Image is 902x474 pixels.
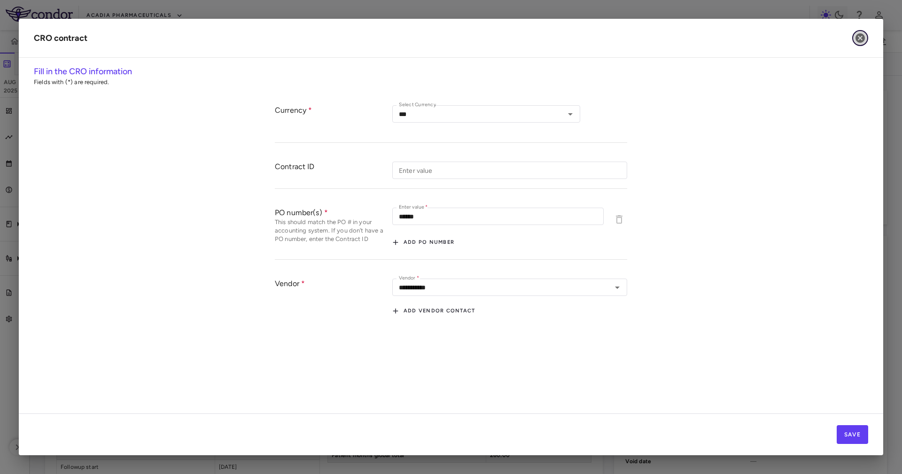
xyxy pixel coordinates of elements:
label: Vendor [399,274,419,282]
label: Select Currency [399,101,436,109]
div: Currency [275,105,392,133]
p: Fields with (*) are required. [34,78,868,86]
button: Add vendor contact [392,303,475,319]
div: Vendor [275,279,392,319]
button: Add PO number [392,235,454,250]
div: PO number(s) [275,208,392,218]
button: Open [611,281,624,294]
h6: Fill in the CRO information [34,65,868,78]
div: CRO contract [34,32,87,45]
button: Save [837,425,868,444]
label: Enter value [399,203,428,211]
button: Open [564,108,577,121]
p: This should match the PO # in your accounting system. If you don’t have a PO number, enter the Co... [275,218,392,243]
div: Contract ID [275,162,392,179]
